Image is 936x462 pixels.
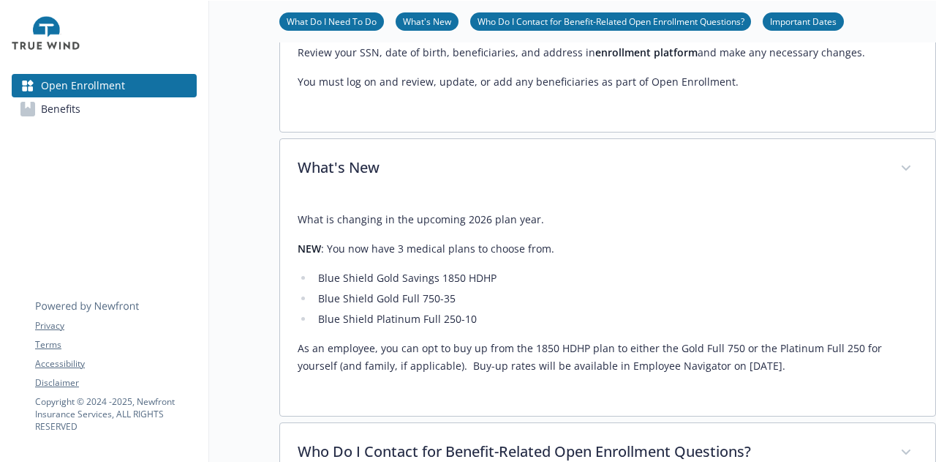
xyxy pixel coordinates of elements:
[314,310,918,328] li: Blue Shield Platinum Full 250-10
[298,211,918,228] p: What is changing in the upcoming 2026 plan year.
[35,395,196,433] p: Copyright © 2024 - 2025 , Newfront Insurance Services, ALL RIGHTS RESERVED
[298,242,321,256] strong: NEW
[396,14,458,28] a: What's New
[298,44,918,62] p: Review your SSN, date of birth, beneficiaries, and address in and make any necessary changes.
[763,14,844,28] a: Important Dates
[12,97,197,121] a: Benefits
[298,73,918,91] p: You must log on and review, update, or add any beneficiaries as part of Open Enrollment.
[595,45,698,59] strong: enrollment platform
[35,338,196,351] a: Terms
[314,269,918,287] li: Blue Shield Gold Savings 1850 HDHP
[41,97,80,121] span: Benefits
[279,14,384,28] a: What Do I Need To Do
[298,240,918,258] p: : You now have 3 medical plans to choose from.
[280,139,935,199] div: What's New
[314,290,918,308] li: Blue Shield Gold Full 750-35
[298,340,918,375] p: As an employee, you can opt to buy up from the 1850 HDHP plan to either the Gold Full 750 or the ...
[298,157,883,179] p: What's New
[280,199,935,416] div: What's New
[12,74,197,97] a: Open Enrollment
[35,376,196,390] a: Disclaimer
[41,74,125,97] span: Open Enrollment
[35,357,196,370] a: Accessibility
[35,319,196,332] a: Privacy
[470,14,751,28] a: Who Do I Contact for Benefit-Related Open Enrollment Questions?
